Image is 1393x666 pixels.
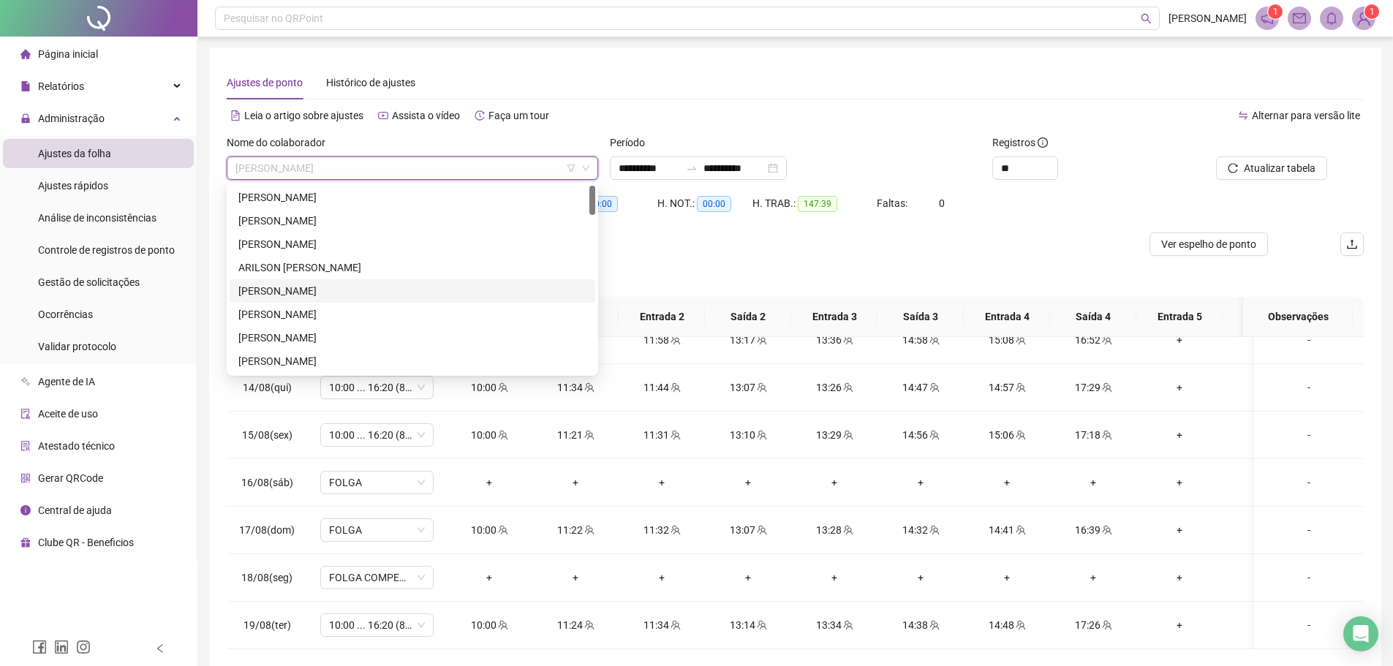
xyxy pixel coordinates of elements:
span: facebook [32,640,47,654]
div: 11:34 [630,617,693,633]
span: Central de ajuda [38,504,112,516]
span: team [842,335,853,345]
div: + [1148,427,1211,443]
span: team [842,620,853,630]
th: Entrada 4 [964,297,1050,337]
span: Aceite de uso [38,408,98,420]
span: Faça um tour [488,110,549,121]
div: BEATRIZ LIMA DA SILVA [230,279,595,303]
span: FOLGA [329,519,425,541]
span: 00:00 [584,196,618,212]
span: notification [1261,12,1274,25]
div: + [630,474,693,491]
div: 14:57 [975,379,1038,396]
div: + [889,474,952,491]
div: - [1266,427,1352,443]
div: Open Intercom Messenger [1343,616,1378,651]
button: Ver espelho de ponto [1149,232,1268,256]
span: qrcode [20,473,31,483]
span: filter [567,164,575,173]
span: search [1141,13,1152,24]
div: [PERSON_NAME] [238,236,586,252]
span: Atualizar tabela [1244,160,1315,176]
span: reload [1228,163,1238,173]
span: 1 [1273,7,1278,17]
span: Gestão de solicitações [38,276,140,288]
div: H. TRAB.: [752,195,877,212]
div: + [458,569,521,586]
th: Observações [1243,297,1353,337]
span: Alternar para versão lite [1252,110,1360,121]
div: 17:29 [1062,379,1125,396]
div: + [717,474,779,491]
div: 13:14 [717,617,779,633]
th: Entrada 2 [619,297,705,337]
span: 10:00 ... 16:20 (8 HORAS) [329,614,425,636]
span: swap-right [686,162,698,174]
div: + [1148,617,1211,633]
span: Análise de inconsistências [38,212,156,224]
span: team [1101,430,1112,440]
span: 17/08(dom) [239,524,295,536]
span: team [669,525,681,535]
th: Entrada 3 [791,297,877,337]
span: Página inicial [38,48,98,60]
div: + [803,474,866,491]
div: - [1266,332,1352,348]
span: gift [20,537,31,548]
div: 10:00 [458,379,521,396]
div: BEATRIZ PEREIRA DE QUEROZ [230,326,595,349]
span: Ajustes de ponto [227,77,303,88]
div: - [1266,474,1352,491]
div: + [1148,332,1211,348]
span: [PERSON_NAME] [1169,10,1247,26]
div: 15:06 [975,427,1038,443]
div: - [1266,569,1352,586]
span: 10:00 ... 16:20 (8 HORAS) [329,424,425,446]
span: info-circle [20,505,31,515]
span: 16/08(sáb) [241,477,293,488]
span: Assista o vídeo [392,110,460,121]
span: team [1101,382,1112,393]
span: team [583,382,594,393]
span: Gerar QRCode [38,472,103,484]
div: 16:39 [1062,522,1125,538]
span: Observações [1255,309,1341,325]
span: mail [1293,12,1306,25]
div: 14:38 [889,617,952,633]
div: 11:22 [544,522,607,538]
sup: 1 [1268,4,1283,19]
th: Saída 5 [1223,297,1309,337]
span: team [928,620,940,630]
div: 11:44 [630,379,693,396]
span: FOLGA [329,472,425,493]
span: swap [1238,110,1248,121]
span: 10:00 ... 16:20 (8 HORAS) [329,376,425,398]
div: + [1234,427,1297,443]
span: team [669,382,681,393]
span: linkedin [54,640,69,654]
div: ARILSON DENIS ALVES BEZERRA [230,256,595,279]
span: team [497,525,508,535]
div: + [1234,332,1297,348]
div: 11:24 [544,617,607,633]
div: 11:31 [630,427,693,443]
span: 0 [939,197,945,209]
div: CAROLINE VITORIA FERREIRA DE LIMA [230,349,595,373]
span: team [842,525,853,535]
label: Nome do colaborador [227,135,335,151]
span: Atestado técnico [38,440,115,452]
span: down [581,164,590,173]
span: team [928,335,940,345]
span: team [669,430,681,440]
div: 13:07 [717,379,779,396]
span: Faltas: [877,197,910,209]
div: + [630,569,693,586]
span: team [583,620,594,630]
span: left [155,643,165,654]
span: 147:39 [798,196,837,212]
div: + [1148,474,1211,491]
button: Atualizar tabela [1216,156,1327,180]
div: [PERSON_NAME] [238,353,586,369]
span: upload [1346,238,1358,250]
